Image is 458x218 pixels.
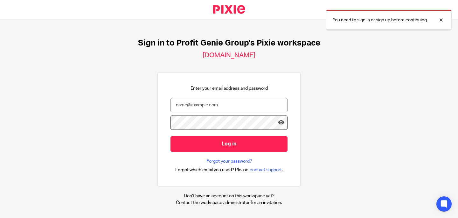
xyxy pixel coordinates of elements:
[191,85,268,92] p: Enter your email address and password
[206,158,252,165] a: Forgot your password?
[176,200,282,206] p: Contact the workspace administrator for an invitation.
[170,98,288,112] input: name@example.com
[203,51,255,60] h2: [DOMAIN_NAME]
[333,17,428,23] p: You need to sign in or sign up before continuing.
[175,166,283,173] div: .
[250,167,282,173] span: contact support
[170,136,288,152] input: Log in
[176,193,282,199] p: Don't have an account on this workspace yet?
[175,167,248,173] span: Forgot which email you used? Please
[138,38,320,48] h1: Sign in to Profit Genie Group's Pixie workspace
